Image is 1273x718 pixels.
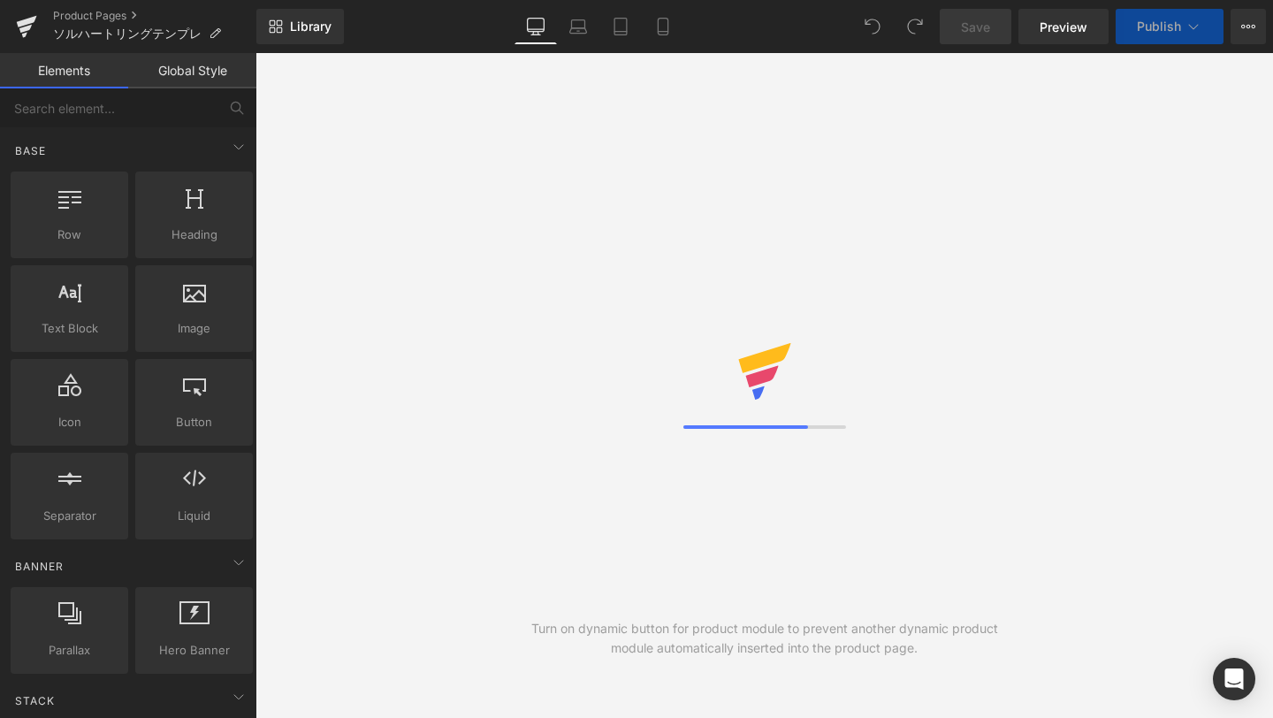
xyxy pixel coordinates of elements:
[897,9,933,44] button: Redo
[1231,9,1266,44] button: More
[13,692,57,709] span: Stack
[1213,658,1255,700] div: Open Intercom Messenger
[141,319,248,338] span: Image
[1018,9,1109,44] a: Preview
[53,9,256,23] a: Product Pages
[16,507,123,525] span: Separator
[515,9,557,44] a: Desktop
[256,9,344,44] a: New Library
[53,27,202,41] span: ソルハートリングテンプレ
[141,413,248,432] span: Button
[599,9,642,44] a: Tablet
[1040,18,1087,36] span: Preview
[16,641,123,660] span: Parallax
[1137,19,1181,34] span: Publish
[13,558,65,575] span: Banner
[1116,9,1223,44] button: Publish
[642,9,684,44] a: Mobile
[141,225,248,244] span: Heading
[128,53,256,88] a: Global Style
[510,619,1019,658] div: Turn on dynamic button for product module to prevent another dynamic product module automatically...
[141,641,248,660] span: Hero Banner
[141,507,248,525] span: Liquid
[290,19,332,34] span: Library
[855,9,890,44] button: Undo
[13,142,48,159] span: Base
[16,413,123,432] span: Icon
[961,18,990,36] span: Save
[16,319,123,338] span: Text Block
[557,9,599,44] a: Laptop
[16,225,123,244] span: Row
